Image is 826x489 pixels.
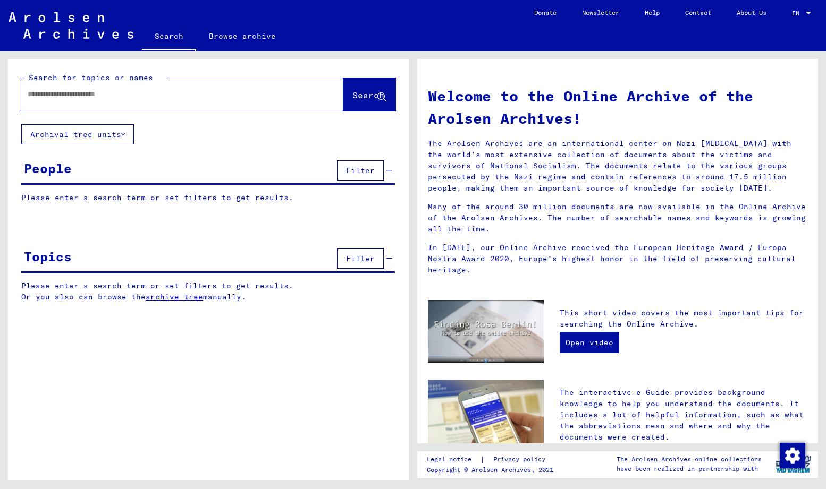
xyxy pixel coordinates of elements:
h1: Welcome to the Online Archive of the Arolsen Archives! [428,85,807,130]
p: Many of the around 30 million documents are now available in the Online Archive of the Arolsen Ar... [428,201,807,235]
p: The Arolsen Archives online collections [617,454,762,464]
a: Search [142,23,196,51]
img: Arolsen_neg.svg [9,12,133,39]
p: This short video covers the most important tips for searching the Online Archive. [560,307,807,330]
p: Please enter a search term or set filters to get results. [21,192,395,203]
span: Filter [346,166,375,175]
button: Filter [337,160,384,181]
a: Privacy policy [485,454,558,465]
a: Browse archive [196,23,289,49]
button: Search [343,78,395,111]
img: video.jpg [428,300,544,363]
img: Change consent [780,443,805,468]
p: The interactive e-Guide provides background knowledge to help you understand the documents. It in... [560,387,807,443]
p: Copyright © Arolsen Archives, 2021 [427,465,558,475]
div: Topics [24,247,72,266]
span: Search [352,90,384,100]
mat-label: Search for topics or names [29,73,153,82]
p: have been realized in partnership with [617,464,762,474]
div: People [24,159,72,178]
button: Archival tree units [21,124,134,144]
p: In [DATE], our Online Archive received the European Heritage Award / Europa Nostra Award 2020, Eu... [428,242,807,276]
div: | [427,454,558,465]
a: Legal notice [427,454,480,465]
a: Open video [560,332,619,353]
div: Change consent [779,442,805,468]
p: The Arolsen Archives are an international center on Nazi [MEDICAL_DATA] with the world’s most ext... [428,138,807,194]
img: eguide.jpg [428,380,544,457]
button: Filter [337,248,384,269]
img: yv_logo.png [773,451,813,477]
a: archive tree [146,292,203,302]
span: Filter [346,254,375,263]
span: EN [792,10,804,17]
p: Please enter a search term or set filters to get results. Or you also can browse the manually. [21,280,395,303]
